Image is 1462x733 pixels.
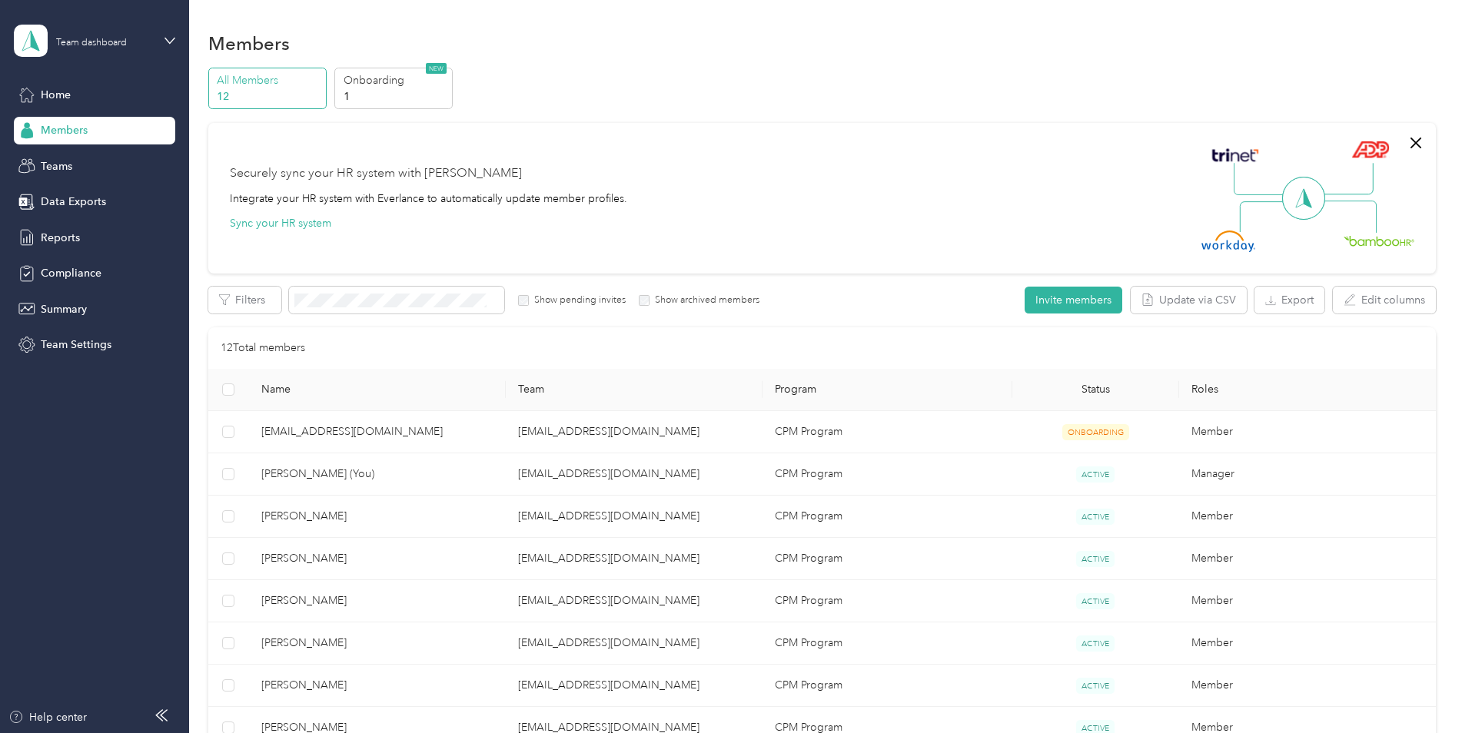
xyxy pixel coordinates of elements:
[56,38,127,48] div: Team dashboard
[1201,231,1255,252] img: Workday
[249,496,506,538] td: Tanner Bentz
[217,72,321,88] p: All Members
[261,635,493,652] span: [PERSON_NAME]
[1179,496,1436,538] td: Member
[1254,287,1324,313] button: Export
[506,580,763,622] td: abotsford@ccfs.com
[1062,424,1129,440] span: ONBOARDING
[1179,580,1436,622] td: Member
[249,665,506,707] td: Dakota Elam
[1351,141,1389,158] img: ADP
[1179,622,1436,665] td: Member
[208,287,281,313] button: Filters
[506,496,763,538] td: abotsford@ccfs.com
[249,622,506,665] td: Paul Jordan
[763,369,1012,411] th: Program
[1179,665,1436,707] td: Member
[261,423,493,440] span: [EMAIL_ADDRESS][DOMAIN_NAME]
[1179,453,1436,496] td: Manager
[1025,287,1122,313] button: Invite members
[763,622,1012,665] td: CPM Program
[1076,635,1115,652] span: ACTIVE
[763,580,1012,622] td: CPM Program
[426,63,447,74] span: NEW
[1076,678,1115,694] span: ACTIVE
[506,538,763,580] td: abotsford@ccfs.com
[344,88,448,104] p: 1
[230,164,522,183] div: Securely sync your HR system with [PERSON_NAME]
[208,35,290,51] h1: Members
[249,538,506,580] td: Jordan Saavedra
[41,87,71,103] span: Home
[230,215,331,231] button: Sync your HR system
[41,265,101,281] span: Compliance
[249,453,506,496] td: Alex Botsford (You)
[1333,287,1436,313] button: Edit columns
[506,665,763,707] td: abotsford@ccfs.com
[41,337,111,353] span: Team Settings
[1179,369,1436,411] th: Roles
[1076,593,1115,609] span: ACTIVE
[1234,163,1288,196] img: Line Left Up
[506,453,763,496] td: abotsford@ccfs.com
[763,665,1012,707] td: CPM Program
[650,294,759,307] label: Show archived members
[763,411,1012,453] td: CPM Program
[1012,411,1179,453] td: ONBOARDING
[41,122,88,138] span: Members
[261,508,493,525] span: [PERSON_NAME]
[1012,369,1179,411] th: Status
[1076,466,1115,483] span: ACTIVE
[506,369,763,411] th: Team
[1131,287,1247,313] button: Update via CSV
[41,158,72,174] span: Teams
[1344,235,1414,246] img: BambooHR
[506,622,763,665] td: abotsford@ccfs.com
[1179,411,1436,453] td: Member
[1179,538,1436,580] td: Member
[41,301,87,317] span: Summary
[506,411,763,453] td: abotsford@ccfs.com
[261,677,493,694] span: [PERSON_NAME]
[1320,163,1374,195] img: Line Right Up
[763,496,1012,538] td: CPM Program
[529,294,626,307] label: Show pending invites
[249,369,506,411] th: Name
[1076,509,1115,525] span: ACTIVE
[763,538,1012,580] td: CPM Program
[249,580,506,622] td: Yael Yisrael
[763,453,1012,496] td: CPM Program
[41,230,80,246] span: Reports
[344,72,448,88] p: Onboarding
[221,340,305,357] p: 12 Total members
[41,194,106,210] span: Data Exports
[261,466,493,483] span: [PERSON_NAME] (You)
[261,550,493,567] span: [PERSON_NAME]
[1076,551,1115,567] span: ACTIVE
[1208,144,1262,166] img: Trinet
[261,592,493,609] span: [PERSON_NAME]
[1239,201,1293,232] img: Line Left Down
[8,709,87,725] button: Help center
[1323,201,1377,234] img: Line Right Down
[217,88,321,104] p: 12
[261,383,493,396] span: Name
[230,191,627,207] div: Integrate your HR system with Everlance to automatically update member profiles.
[249,411,506,453] td: jdirito@ccfs.com
[1376,647,1462,733] iframe: Everlance-gr Chat Button Frame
